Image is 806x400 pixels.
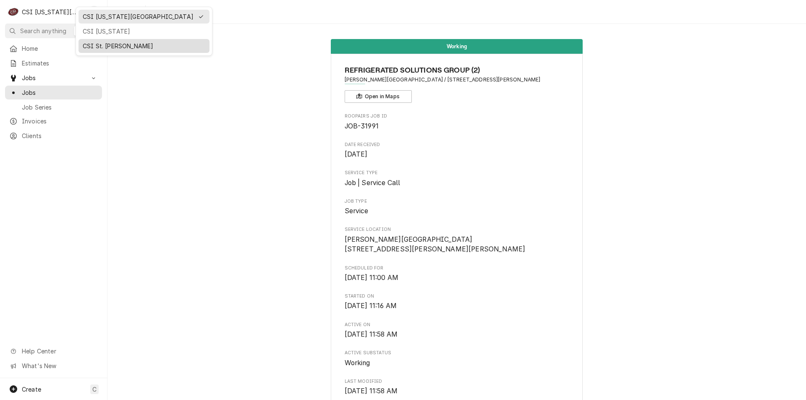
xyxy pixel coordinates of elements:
[5,86,102,99] a: Go to Jobs
[22,103,98,112] span: Job Series
[83,12,194,21] div: CSI [US_STATE][GEOGRAPHIC_DATA]
[22,88,98,97] span: Jobs
[5,100,102,114] a: Go to Job Series
[83,27,205,36] div: CSI [US_STATE]
[83,42,205,50] div: CSI St. [PERSON_NAME]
